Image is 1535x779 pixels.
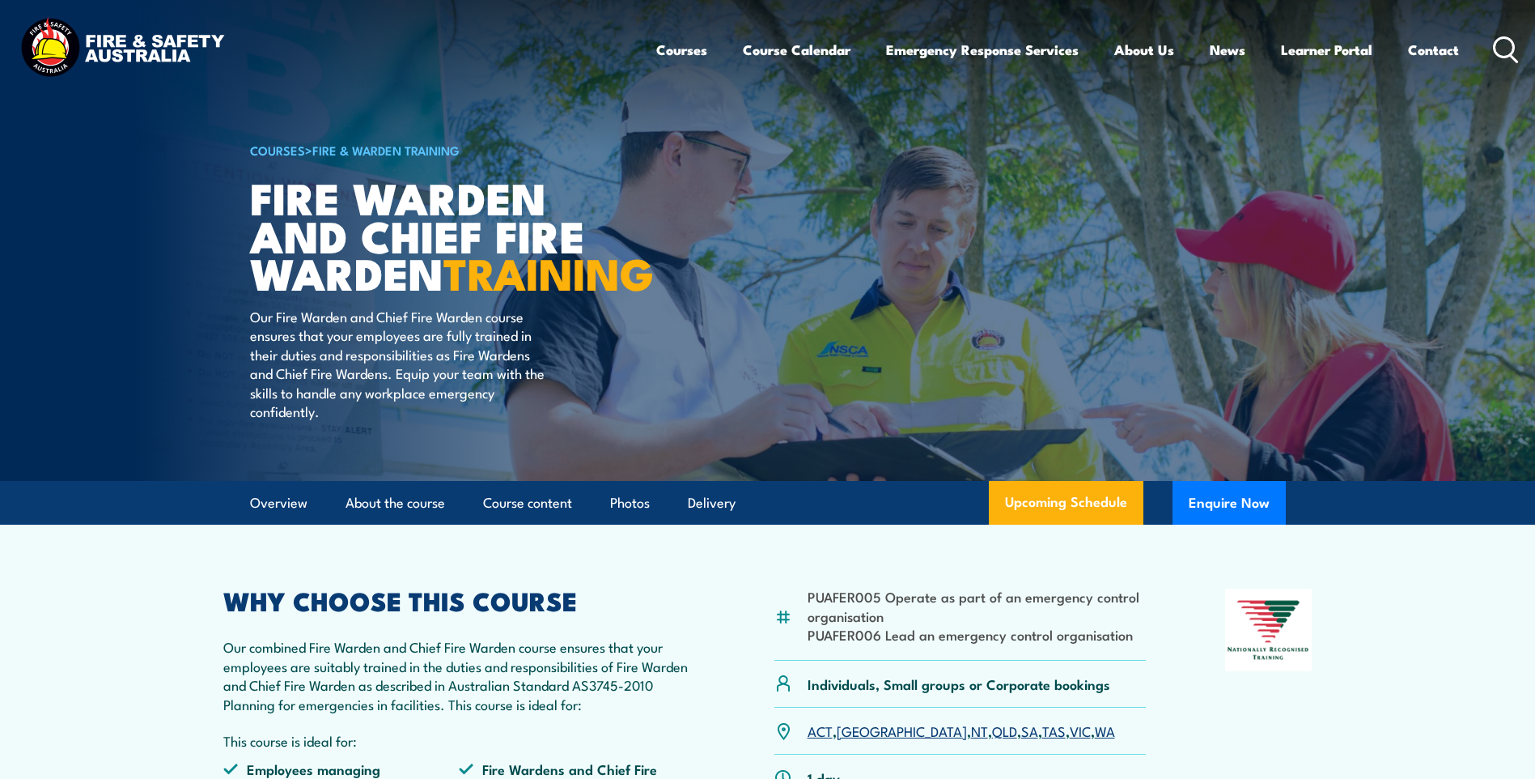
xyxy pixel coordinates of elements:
[837,721,967,740] a: [GEOGRAPHIC_DATA]
[886,28,1079,71] a: Emergency Response Services
[223,589,696,611] h2: WHY CHOOSE THIS COURSE
[992,721,1017,740] a: QLD
[808,625,1147,644] li: PUAFER006 Lead an emergency control organisation
[1172,481,1286,525] button: Enquire Now
[989,481,1143,525] a: Upcoming Schedule
[808,675,1110,693] p: Individuals, Small groups or Corporate bookings
[1070,721,1091,740] a: VIC
[346,482,445,525] a: About the course
[250,140,650,160] h6: >
[250,482,307,525] a: Overview
[1021,721,1038,740] a: SA
[743,28,850,71] a: Course Calendar
[1042,721,1066,740] a: TAS
[223,637,696,713] p: Our combined Fire Warden and Chief Fire Warden course ensures that your employees are suitably tr...
[1408,28,1459,71] a: Contact
[223,731,696,750] p: This course is ideal for:
[1210,28,1245,71] a: News
[443,238,654,305] strong: TRAINING
[808,721,833,740] a: ACT
[1225,589,1312,671] img: Nationally Recognised Training logo.
[688,482,736,525] a: Delivery
[808,722,1115,740] p: , , , , , , ,
[250,307,545,420] p: Our Fire Warden and Chief Fire Warden course ensures that your employees are fully trained in the...
[312,141,460,159] a: Fire & Warden Training
[610,482,650,525] a: Photos
[1114,28,1174,71] a: About Us
[971,721,988,740] a: NT
[250,178,650,292] h1: Fire Warden and Chief Fire Warden
[656,28,707,71] a: Courses
[483,482,572,525] a: Course content
[1095,721,1115,740] a: WA
[808,587,1147,625] li: PUAFER005 Operate as part of an emergency control organisation
[250,141,305,159] a: COURSES
[1281,28,1372,71] a: Learner Portal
